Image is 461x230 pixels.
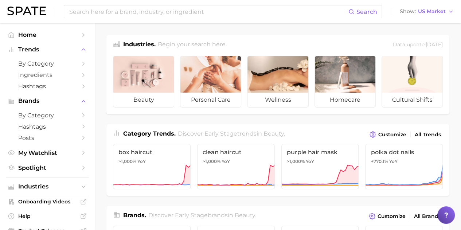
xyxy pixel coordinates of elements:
[18,198,77,205] span: Onboarding Videos
[18,83,77,90] span: Hashtags
[306,159,314,164] span: YoY
[378,132,406,138] span: Customize
[113,144,191,189] a: box haircut>1,000% YoY
[18,98,77,104] span: Brands
[69,5,348,18] input: Search here for a brand, industry, or ingredient
[368,129,408,140] button: Customize
[412,211,443,221] a: All Brands
[7,7,46,15] img: SPATE
[123,130,176,137] span: Category Trends .
[18,123,77,130] span: Hashtags
[6,211,89,222] a: Help
[6,162,89,174] a: Spotlight
[6,132,89,144] a: Posts
[118,159,136,164] span: >1,000%
[118,149,185,156] span: box haircut
[263,130,284,137] span: beauty
[389,159,397,164] span: YoY
[158,40,227,50] h2: Begin your search here.
[6,29,89,40] a: Home
[18,60,77,67] span: by Category
[382,56,443,108] a: cultural shifts
[415,132,441,138] span: All Trends
[6,95,89,106] button: Brands
[148,212,256,219] span: Discover Early Stage brands in .
[18,164,77,171] span: Spotlight
[18,213,77,219] span: Help
[197,144,275,189] a: clean haircut>1,000% YoY
[356,8,377,15] span: Search
[247,56,308,108] a: wellness
[222,159,230,164] span: YoY
[123,212,146,219] span: Brands .
[400,9,416,13] span: Show
[137,159,146,164] span: YoY
[247,93,308,107] span: wellness
[6,110,89,121] a: by Category
[371,159,388,164] span: +770.1%
[18,112,77,119] span: by Category
[315,56,376,108] a: homecare
[287,159,305,164] span: >1,000%
[178,130,285,137] span: Discover Early Stage trends in .
[6,181,89,192] button: Industries
[18,135,77,141] span: Posts
[18,183,77,190] span: Industries
[378,213,406,219] span: Customize
[203,149,269,156] span: clean haircut
[281,144,359,189] a: purple hair mask>1,000% YoY
[6,121,89,132] a: Hashtags
[287,149,353,156] span: purple hair mask
[371,149,437,156] span: polka dot nails
[113,93,174,107] span: beauty
[18,46,77,53] span: Trends
[203,159,220,164] span: >1,000%
[6,196,89,207] a: Onboarding Videos
[18,71,77,78] span: Ingredients
[123,40,156,50] h1: Industries.
[6,58,89,69] a: by Category
[235,212,255,219] span: beauty
[382,93,442,107] span: cultural shifts
[315,93,375,107] span: homecare
[6,147,89,159] a: My Watchlist
[398,7,456,16] button: ShowUS Market
[6,81,89,92] a: Hashtags
[365,144,443,189] a: polka dot nails+770.1% YoY
[18,31,77,38] span: Home
[18,149,77,156] span: My Watchlist
[393,40,443,50] div: Data update: [DATE]
[418,9,446,13] span: US Market
[414,213,441,219] span: All Brands
[413,130,443,140] a: All Trends
[367,211,407,221] button: Customize
[113,56,174,108] a: beauty
[6,44,89,55] button: Trends
[6,69,89,81] a: Ingredients
[180,93,241,107] span: personal care
[180,56,241,108] a: personal care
